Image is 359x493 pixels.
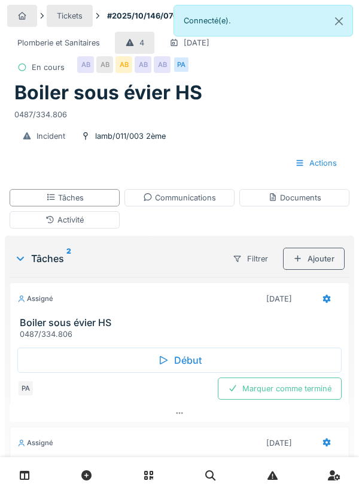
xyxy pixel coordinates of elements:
div: Tickets [57,10,83,22]
div: Début [17,348,342,373]
div: Tâches [14,251,218,266]
div: Documents [268,192,321,203]
div: [DATE] [184,37,209,48]
div: 4 [139,37,144,48]
sup: 2 [66,251,71,266]
div: PA [17,380,34,397]
div: AB [135,56,151,73]
div: 0487/334.806 [14,104,345,120]
div: Assigné [17,438,53,448]
div: [DATE] [266,293,292,305]
div: Actions [285,152,347,174]
div: Connecté(e). [174,5,353,36]
div: Communications [143,192,216,203]
div: Plomberie et Sanitaires [17,37,100,48]
div: Tâches [46,192,84,203]
div: Ajouter [283,248,345,270]
div: AB [154,56,171,73]
div: AB [96,56,113,73]
strong: #2025/10/146/07612 [102,10,191,22]
div: AB [77,56,94,73]
div: lamb/011/003 2ème [95,130,166,142]
h3: Boiler sous évier HS [20,317,344,328]
div: Activité [45,214,84,226]
div: AB [115,56,132,73]
div: Incident [36,130,65,142]
div: PA [173,56,190,73]
div: [DATE] [266,437,292,449]
div: Assigné [17,294,53,304]
button: Close [325,5,352,37]
div: En cours [32,62,65,73]
div: Marquer comme terminé [218,378,342,400]
div: 0487/334.806 [20,328,344,340]
div: Filtrer [223,248,278,270]
h1: Boiler sous évier HS [14,81,202,104]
